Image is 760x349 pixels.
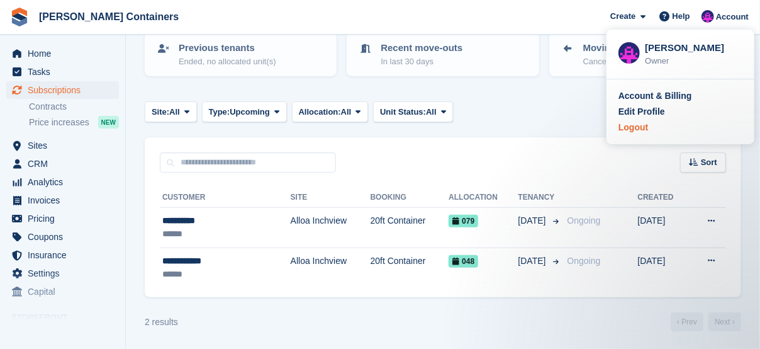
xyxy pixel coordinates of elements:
[618,121,742,134] a: Logout
[160,188,291,208] th: Customer
[28,45,103,62] span: Home
[28,63,103,81] span: Tasks
[6,192,119,209] a: menu
[169,106,180,118] span: All
[98,116,119,129] div: NEW
[6,173,119,191] a: menu
[518,188,562,208] th: Tenancy
[671,312,703,331] a: Previous
[371,248,449,287] td: 20ft Container
[668,312,744,331] nav: Page
[11,311,125,324] span: Storefront
[28,283,103,300] span: Capital
[152,106,169,118] span: Site:
[583,55,696,68] p: Cancelled with future move-out
[28,246,103,264] span: Insurance
[518,255,549,268] span: [DATE]
[179,41,276,55] p: Previous tenants
[6,45,119,62] a: menu
[29,117,89,129] span: Price increases
[618,121,648,134] div: Logout
[299,106,341,118] span: Allocation:
[645,41,742,52] div: [PERSON_NAME]
[426,106,437,118] span: All
[618,42,640,64] img: Claire Wilson
[618,89,692,103] div: Account & Billing
[341,106,352,118] span: All
[618,105,665,118] div: Edit Profile
[449,255,478,268] span: 048
[291,188,371,208] th: Site
[28,210,103,227] span: Pricing
[6,246,119,264] a: menu
[673,10,690,23] span: Help
[291,208,371,248] td: Alloa Inchview
[230,106,270,118] span: Upcoming
[371,208,449,248] td: 20ft Container
[618,105,742,118] a: Edit Profile
[348,33,537,75] a: Recent move-outs In last 30 days
[179,55,276,68] p: Ended, no allocated unit(s)
[6,283,119,300] a: menu
[716,11,749,23] span: Account
[28,265,103,282] span: Settings
[28,192,103,209] span: Invoices
[28,173,103,191] span: Analytics
[29,115,119,129] a: Price increases NEW
[145,101,197,122] button: Site: All
[6,210,119,227] a: menu
[449,215,478,227] span: 079
[638,208,689,248] td: [DATE]
[10,8,29,26] img: stora-icon-8386f47178a22dfd0bd8f6a31ec36ba5ce8667c1dd55bd0f319d3a0aa187defe.svg
[28,81,103,99] span: Subscriptions
[550,33,740,75] a: Moving out Cancelled with future move-out
[6,137,119,154] a: menu
[567,215,601,226] span: Ongoing
[28,155,103,173] span: CRM
[381,41,462,55] p: Recent move-outs
[380,106,426,118] span: Unit Status:
[202,101,287,122] button: Type: Upcoming
[292,101,369,122] button: Allocation: All
[6,81,119,99] a: menu
[34,6,184,27] a: [PERSON_NAME] Containers
[638,248,689,287] td: [DATE]
[29,101,119,113] a: Contracts
[291,248,371,287] td: Alloa Inchview
[6,228,119,246] a: menu
[28,137,103,154] span: Sites
[373,101,453,122] button: Unit Status: All
[371,188,449,208] th: Booking
[583,41,696,55] p: Moving out
[6,155,119,173] a: menu
[518,214,549,227] span: [DATE]
[701,10,714,23] img: Claire Wilson
[708,312,741,331] a: Next
[638,188,689,208] th: Created
[146,33,335,75] a: Previous tenants Ended, no allocated unit(s)
[28,228,103,246] span: Coupons
[209,106,230,118] span: Type:
[449,188,518,208] th: Allocation
[6,63,119,81] a: menu
[6,265,119,282] a: menu
[145,316,178,329] div: 2 results
[381,55,462,68] p: In last 30 days
[610,10,635,23] span: Create
[618,89,742,103] a: Account & Billing
[645,55,742,67] div: Owner
[701,156,717,169] span: Sort
[567,256,601,266] span: Ongoing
